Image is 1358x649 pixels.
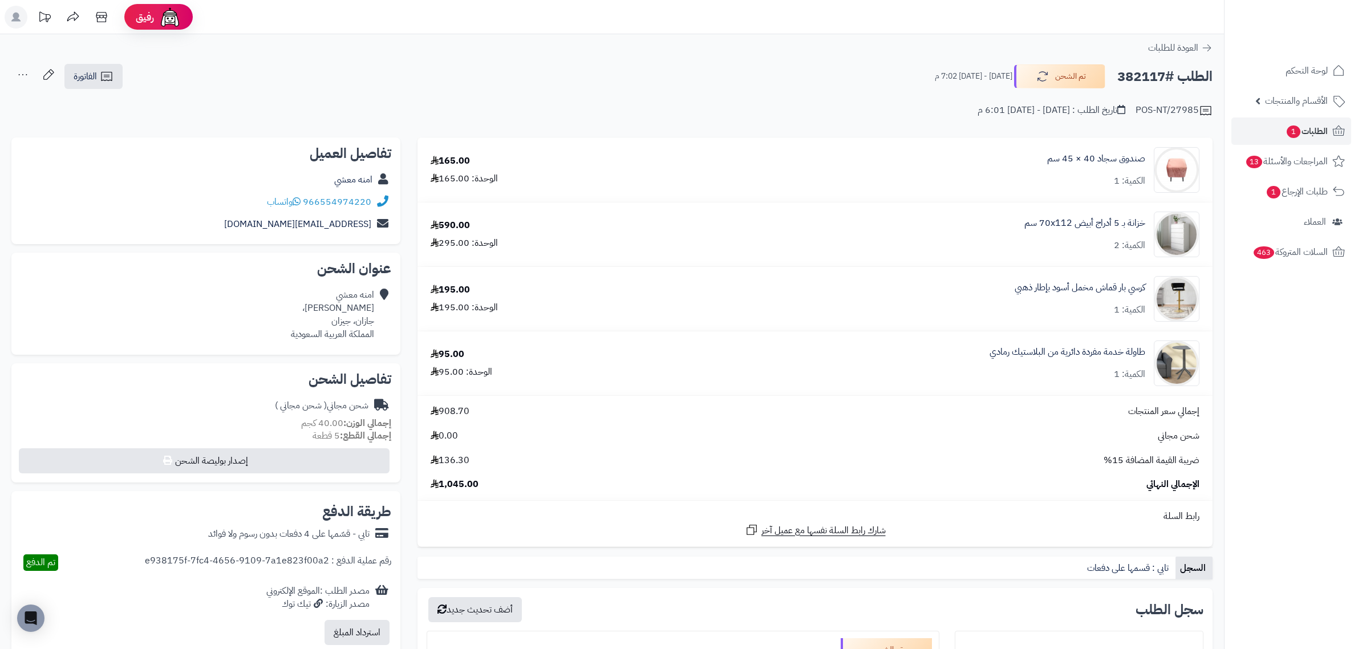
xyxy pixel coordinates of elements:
[1128,405,1199,418] span: إجمالي سعر المنتجات
[428,597,522,622] button: أضف تحديث جديد
[1136,104,1213,117] div: POS-NT/27985
[291,289,374,340] div: امنه معشي [PERSON_NAME]، جازان، جيزان المملكة العربية السعودية
[1286,63,1328,79] span: لوحة التحكم
[1015,281,1145,294] a: كرسي بار قماش مخمل أسود بإطار ذهبي
[1231,178,1351,205] a: طلبات الإرجاع1
[761,524,886,537] span: شارك رابط السلة نفسها مع عميل آخر
[431,219,470,232] div: 590.00
[145,554,391,571] div: رقم عملية الدفع : e938175f-7fc4-4656-9109-7a1e823f00a2
[431,301,498,314] div: الوحدة: 195.00
[19,448,390,473] button: إصدار بوليصة الشحن
[1146,478,1199,491] span: الإجمالي النهائي
[1114,175,1145,188] div: الكمية: 1
[1014,64,1105,88] button: تم الشحن
[431,348,464,361] div: 95.00
[1114,368,1145,381] div: الكمية: 1
[1154,212,1199,257] img: 1747726680-1724661648237-1702540482953-8486464545656-90x90.jpg
[224,217,371,231] a: [EMAIL_ADDRESS][DOMAIN_NAME]
[1136,603,1203,616] h3: سجل الطلب
[30,6,59,31] a: تحديثات المنصة
[21,147,391,160] h2: تفاصيل العميل
[745,523,886,537] a: شارك رابط السلة نفسها مع عميل آخر
[64,64,123,89] a: الفاتورة
[1114,239,1145,252] div: الكمية: 2
[275,399,368,412] div: شحن مجاني
[1047,152,1145,165] a: صندوق سجاد 40 × 45 سم
[1267,186,1280,198] span: 1
[325,620,390,645] button: استرداد المبلغ
[1117,65,1213,88] h2: الطلب #382117
[431,237,498,250] div: الوحدة: 295.00
[1083,557,1175,579] a: تابي : قسمها على دفعات
[322,505,391,518] h2: طريقة الدفع
[1231,117,1351,145] a: الطلبات1
[431,366,492,379] div: الوحدة: 95.00
[431,155,470,168] div: 165.00
[1175,557,1213,579] a: السجل
[431,405,469,418] span: 908.70
[208,528,370,541] div: تابي - قسّمها على 4 دفعات بدون رسوم ولا فوائد
[1265,93,1328,109] span: الأقسام والمنتجات
[136,10,154,24] span: رفيق
[1286,123,1328,139] span: الطلبات
[1231,208,1351,236] a: العملاء
[1104,454,1199,467] span: ضريبة القيمة المضافة 15%
[1231,238,1351,266] a: السلات المتروكة463
[431,478,479,491] span: 1,045.00
[26,555,55,569] span: تم الدفع
[1154,340,1199,386] img: 1752310552-1-90x90.jpg
[159,6,181,29] img: ai-face.png
[431,172,498,185] div: الوحدة: 165.00
[1024,217,1145,230] a: خزانة بـ 5 أدراج أبيض ‎70x112 سم‏
[1154,276,1199,322] img: 1749556559-1-90x90.jpg
[266,598,370,611] div: مصدر الزيارة: تيك توك
[1304,214,1326,230] span: العملاء
[1231,148,1351,175] a: المراجعات والأسئلة13
[1114,303,1145,317] div: الكمية: 1
[275,399,327,412] span: ( شحن مجاني )
[1246,156,1262,168] span: 13
[313,429,391,443] small: 5 قطعة
[1158,429,1199,443] span: شحن مجاني
[267,195,301,209] a: واتساب
[334,173,372,186] a: امنه معشي
[431,454,469,467] span: 136.30
[1231,57,1351,84] a: لوحة التحكم
[340,429,391,443] strong: إجمالي القطع:
[303,195,371,209] a: 966554974220
[978,104,1125,117] div: تاريخ الطلب : [DATE] - [DATE] 6:01 م
[21,372,391,386] h2: تفاصيل الشحن
[21,262,391,275] h2: عنوان الشحن
[1154,147,1199,193] img: 1695307504-74574567-90x90.jpg
[301,416,391,430] small: 40.00 كجم
[343,416,391,430] strong: إجمالي الوزن:
[431,283,470,297] div: 195.00
[1148,41,1198,55] span: العودة للطلبات
[17,605,44,632] div: Open Intercom Messenger
[1287,125,1300,138] span: 1
[1254,246,1274,259] span: 463
[74,70,97,83] span: الفاتورة
[1252,244,1328,260] span: السلات المتروكة
[1148,41,1213,55] a: العودة للطلبات
[935,71,1012,82] small: [DATE] - [DATE] 7:02 م
[1280,31,1347,55] img: logo-2.png
[1266,184,1328,200] span: طلبات الإرجاع
[990,346,1145,359] a: طاولة خدمة مفردة دائرية من البلاستيك رمادي
[431,429,458,443] span: 0.00
[422,510,1208,523] div: رابط السلة
[1245,153,1328,169] span: المراجعات والأسئلة
[266,585,370,611] div: مصدر الطلب :الموقع الإلكتروني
